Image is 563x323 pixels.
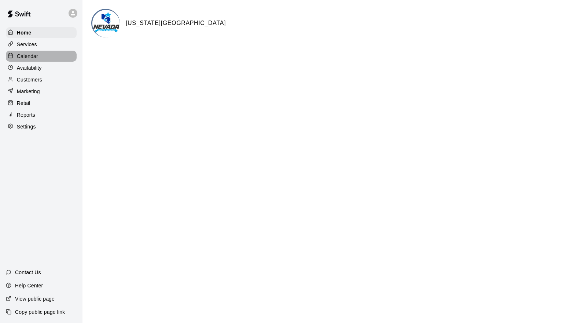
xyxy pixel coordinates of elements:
[15,295,55,302] p: View public page
[15,308,65,316] p: Copy public page link
[6,86,77,97] a: Marketing
[17,99,30,107] p: Retail
[6,98,77,109] a: Retail
[17,41,37,48] p: Services
[17,76,42,83] p: Customers
[17,64,42,72] p: Availability
[6,74,77,85] a: Customers
[17,29,32,36] p: Home
[17,52,38,60] p: Calendar
[6,121,77,132] a: Settings
[6,109,77,120] a: Reports
[126,18,226,28] h6: [US_STATE][GEOGRAPHIC_DATA]
[6,27,77,38] a: Home
[6,39,77,50] a: Services
[15,282,43,289] p: Help Center
[17,111,35,119] p: Reports
[17,88,40,95] p: Marketing
[6,51,77,62] a: Calendar
[15,269,41,276] p: Contact Us
[17,123,36,130] p: Settings
[6,62,77,73] a: Availability
[92,10,120,37] img: Nevada Youth Sports Center logo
